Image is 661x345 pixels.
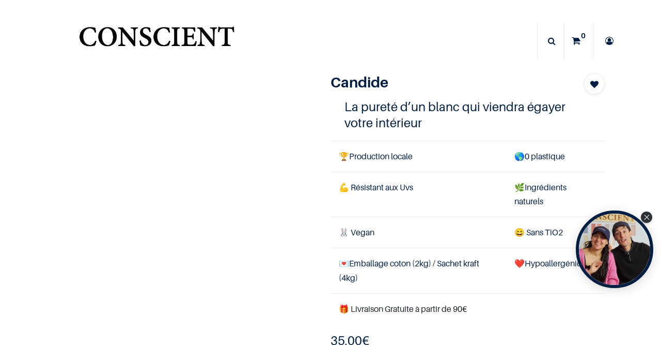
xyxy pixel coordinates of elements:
[514,227,531,237] span: 😄 S
[514,151,525,161] span: 🌎
[576,211,653,288] div: Tolstoy bubble widget
[77,21,237,62] a: Logo of Conscient
[330,73,563,91] h1: Candide
[330,141,506,172] td: Production locale
[339,258,349,268] span: 💌
[344,99,591,131] h4: La pureté d’un blanc qui viendra égayer votre intérieur
[576,211,653,288] div: Open Tolstoy widget
[576,211,653,288] div: Open Tolstoy
[578,31,588,41] sup: 0
[339,182,413,192] span: 💪 Résistant aux Uvs
[506,248,605,293] td: ❤️Hypoallergénique
[590,78,599,91] span: Add to wishlist
[584,73,605,94] button: Add to wishlist
[506,172,605,217] td: Ingrédients naturels
[330,248,506,293] td: Emballage coton (2kg) / Sachet kraft (4kg)
[514,182,525,192] span: 🌿
[339,227,374,237] span: 🐰 Vegan
[641,212,652,223] div: Close Tolstoy widget
[339,304,467,314] font: 🎁 Livraison Gratuite à partir de 90€
[77,21,237,62] img: Conscient
[339,151,349,161] span: 🏆
[506,217,605,248] td: ans TiO2
[506,141,605,172] td: 0 plastique
[564,23,593,59] a: 0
